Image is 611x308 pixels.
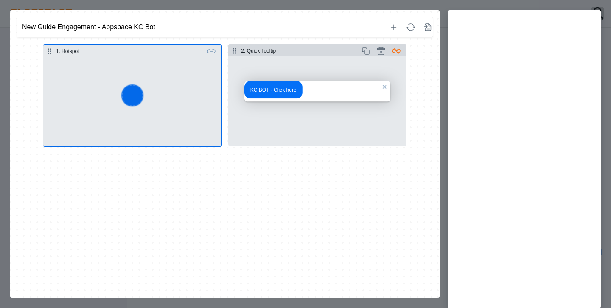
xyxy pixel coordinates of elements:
button: 1. Hotspot [56,46,80,56]
div: ∑aåāБδ ⷺ [3,31,124,41]
div: New Guide Engagement - Appspace KC Bot [22,17,155,37]
div: ∑aåāБδ ⷺ [3,13,124,22]
button: Select step [228,56,406,146]
button: 2. Quick Tooltip [241,46,277,56]
div: ∑aåāБδ ⷺ [3,3,124,13]
button: Select step [43,56,221,146]
div: ∑aåāБδ ⷺ [3,22,124,31]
